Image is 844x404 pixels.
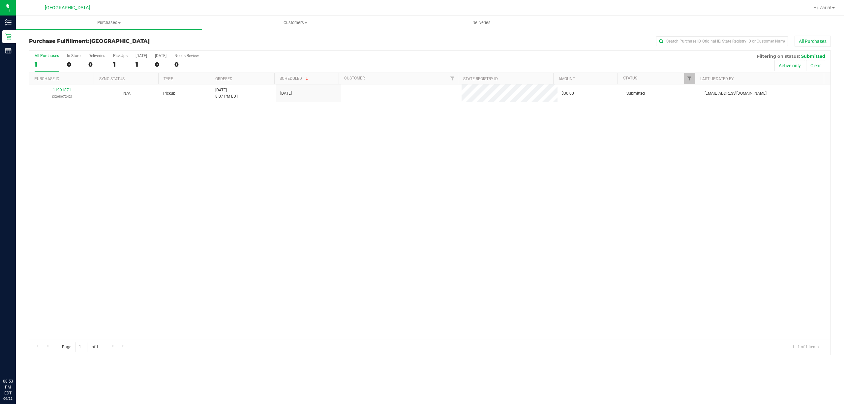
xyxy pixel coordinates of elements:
div: Deliveries [88,53,105,58]
span: Submitted [626,90,645,97]
div: 1 [113,61,128,68]
span: Pickup [163,90,175,97]
button: N/A [123,90,131,97]
a: Deliveries [388,16,575,30]
a: Amount [558,77,575,81]
a: Type [164,77,173,81]
span: [GEOGRAPHIC_DATA] [89,38,150,44]
a: Purchase ID [34,77,59,81]
a: Purchases [16,16,202,30]
input: Search Purchase ID, Original ID, State Registry ID or Customer Name... [656,36,788,46]
div: 1 [35,61,59,68]
a: Customers [202,16,388,30]
div: In Store [67,53,80,58]
div: 0 [155,61,166,68]
inline-svg: Inventory [5,19,12,26]
p: 09/22 [3,396,13,401]
span: $30.00 [561,90,574,97]
div: PickUps [113,53,128,58]
span: [DATE] [280,90,292,97]
span: [DATE] 8:07 PM EDT [215,87,238,100]
span: Not Applicable [123,91,131,96]
a: Last Updated By [700,77,734,81]
div: All Purchases [35,53,59,58]
inline-svg: Retail [5,33,12,40]
div: 0 [88,61,105,68]
span: Page of 1 [56,342,104,352]
span: Customers [202,20,388,26]
span: Deliveries [464,20,499,26]
a: Filter [447,73,458,84]
span: [EMAIL_ADDRESS][DOMAIN_NAME] [705,90,767,97]
div: [DATE] [155,53,166,58]
a: State Registry ID [463,77,498,81]
span: Hi, Zaria! [813,5,831,10]
a: Scheduled [280,76,310,81]
a: Filter [684,73,695,84]
iframe: Resource center [7,351,26,371]
button: All Purchases [795,36,831,47]
a: Sync Status [99,77,125,81]
div: 0 [174,61,199,68]
span: [GEOGRAPHIC_DATA] [45,5,90,11]
p: (326867242) [33,93,90,100]
button: Clear [806,60,825,71]
a: Status [623,76,637,80]
span: Filtering on status: [757,53,800,59]
div: 1 [136,61,147,68]
p: 08:53 PM EDT [3,378,13,396]
span: Submitted [801,53,825,59]
span: 1 - 1 of 1 items [787,342,824,352]
h3: Purchase Fulfillment: [29,38,296,44]
a: 11991871 [53,88,71,92]
div: Needs Review [174,53,199,58]
a: Customer [344,76,365,80]
div: [DATE] [136,53,147,58]
a: Ordered [215,77,232,81]
span: Purchases [16,20,202,26]
inline-svg: Reports [5,47,12,54]
input: 1 [75,342,87,352]
div: 0 [67,61,80,68]
button: Active only [774,60,805,71]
